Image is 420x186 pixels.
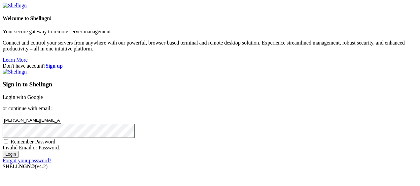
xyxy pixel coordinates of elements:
[3,63,417,69] div: Don't have account?
[3,57,28,63] a: Learn More
[3,81,417,88] h3: Sign in to Shellngn
[4,139,8,143] input: Remember Password
[3,117,61,124] input: Email address
[3,15,417,21] h4: Welcome to Shellngn!
[3,94,43,100] a: Login with Google
[3,151,19,158] input: Login
[11,139,55,144] span: Remember Password
[3,3,27,9] img: Shellngn
[3,145,417,151] div: Invalid Email or Password.
[3,40,417,52] p: Connect and control your servers from anywhere with our powerful, browser-based terminal and remo...
[3,164,48,169] span: SHELL ©
[19,164,31,169] b: NGN
[35,164,48,169] span: 4.2.0
[3,69,27,75] img: Shellngn
[46,63,63,69] a: Sign up
[3,158,51,163] a: Forgot your password?
[3,29,417,35] p: Your secure gateway to remote server management.
[3,106,417,111] p: or continue with email:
